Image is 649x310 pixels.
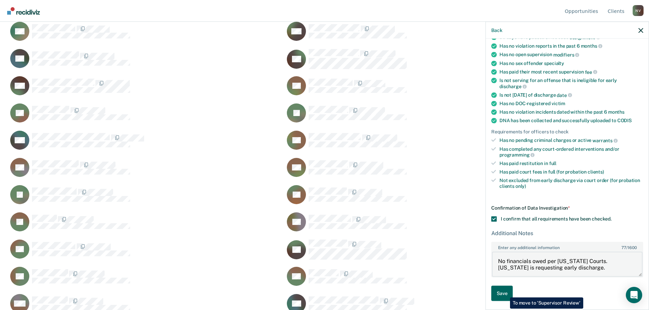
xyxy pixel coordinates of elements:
[552,101,565,106] span: victim
[499,92,643,98] div: Is not [DATE] of discharge
[8,185,285,212] div: CaseloadOpportunityCell-6303270
[285,158,561,185] div: CaseloadOpportunityCell-6653701
[285,21,561,49] div: CaseloadOpportunityCell-6775512
[499,152,535,158] span: programming
[499,69,643,75] div: Has paid their most recent supervision
[499,137,643,144] div: Has no pending criminal charges or active
[285,76,561,103] div: CaseloadOpportunityCell-6061171
[592,137,618,143] span: warrants
[515,183,526,189] span: only)
[499,101,643,107] div: Has no DOC-registered
[285,130,561,158] div: CaseloadOpportunityCell-6738922
[499,83,527,89] span: discharge
[633,5,644,16] button: Profile dropdown button
[285,49,561,76] div: CaseloadOpportunityCell-6406097
[499,52,643,58] div: Has no open supervision
[8,239,285,266] div: CaseloadOpportunityCell-6079163
[549,161,556,166] span: full
[491,286,513,301] button: Save
[499,177,643,189] div: Not excluded from early discharge via court order (for probation clients
[499,78,643,89] div: Is not serving for an offense that is ineligible for early
[491,230,643,236] div: Additional Notes
[285,239,561,266] div: CaseloadOpportunityCell-1065172
[499,161,643,166] div: Has paid restitution in
[8,212,285,239] div: CaseloadOpportunityCell-6329563
[7,7,40,15] img: Recidiviz
[581,43,602,49] span: months
[499,109,643,115] div: Has no violation incidents dated within the past 6
[553,52,580,57] span: modifiers
[492,243,643,250] label: Enter any additional information
[492,251,643,277] textarea: No financials owed per [US_STATE] Courts. [US_STATE] is requesting early discharge.
[8,21,285,49] div: CaseloadOpportunityCell-1035310
[499,118,643,124] div: DNA has been collected and successfully uploaded to
[544,60,564,66] span: specialty
[491,205,643,211] div: Confirmation of Data Investigation
[621,245,636,250] span: / 1600
[585,69,597,75] span: fee
[499,43,643,49] div: Has no violation reports in the past 6
[285,266,561,294] div: CaseloadOpportunityCell-6107192
[285,103,561,130] div: CaseloadOpportunityCell-6095728
[499,60,643,66] div: Has no sex offender
[8,266,285,294] div: CaseloadOpportunityCell-6754724
[608,109,624,115] span: months
[633,5,644,16] div: N V
[8,76,285,103] div: CaseloadOpportunityCell-1038277
[501,216,612,222] span: I confirm that all requirements have been checked.
[491,129,643,135] div: Requirements for officers to check
[8,158,285,185] div: CaseloadOpportunityCell-6757390
[557,92,572,98] span: date
[8,130,285,158] div: CaseloadOpportunityCell-6681641
[285,185,561,212] div: CaseloadOpportunityCell-6902912
[588,169,604,174] span: clients)
[621,245,626,250] span: 77
[8,103,285,130] div: CaseloadOpportunityCell-6985313
[285,212,561,239] div: CaseloadOpportunityCell-6179206
[491,27,502,33] button: Back
[617,118,632,123] span: CODIS
[8,49,285,76] div: CaseloadOpportunityCell-6431078
[499,169,643,175] div: Has paid court fees in full (for probation
[626,287,642,303] div: Open Intercom Messenger
[499,146,643,158] div: Has completed any court-ordered interventions and/or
